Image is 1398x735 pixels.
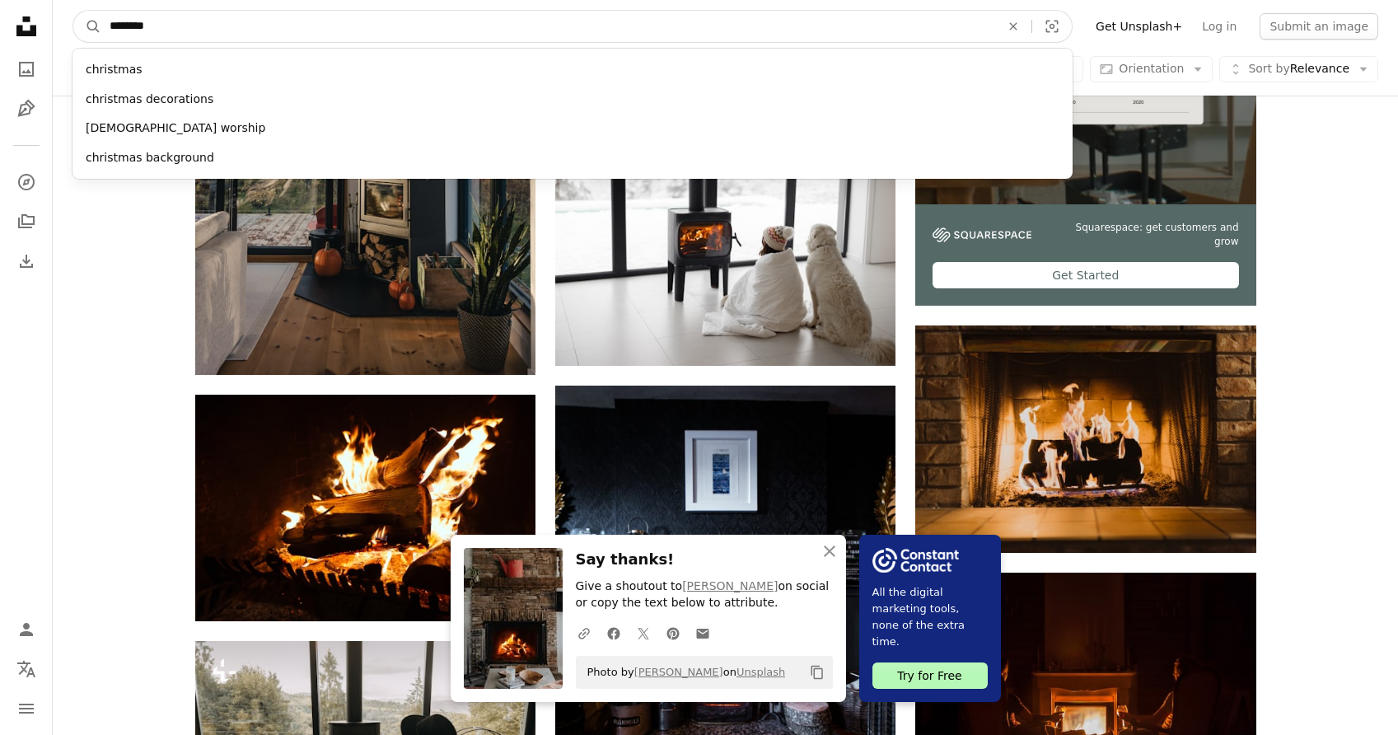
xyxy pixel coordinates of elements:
[1260,13,1378,40] button: Submit an image
[629,616,658,649] a: Share on Twitter
[10,245,43,278] a: Download History
[872,548,959,573] img: file-1754318165549-24bf788d5b37
[658,616,688,649] a: Share on Pinterest
[1086,13,1192,40] a: Get Unsplash+
[10,10,43,46] a: Home — Unsplash
[599,616,629,649] a: Share on Facebook
[736,666,785,678] a: Unsplash
[10,653,43,686] button: Language
[688,616,718,649] a: Share over email
[995,11,1031,42] button: Clear
[682,579,778,592] a: [PERSON_NAME]
[915,431,1255,446] a: fire wood on fireplace
[933,227,1031,242] img: file-1747939142011-51e5cc87e3c9
[915,678,1255,693] a: two people sitting in front of fireplace
[859,535,1001,702] a: All the digital marketing tools, none of the extra time.Try for Free
[1192,13,1246,40] a: Log in
[10,166,43,199] a: Explore
[1219,56,1378,82] button: Sort byRelevance
[1090,56,1213,82] button: Orientation
[576,578,833,611] p: Give a shoutout to on social or copy the text below to attribute.
[195,395,535,621] img: time-lapse photography of burning wood
[1248,62,1289,75] span: Sort by
[576,548,833,572] h3: Say thanks!
[10,92,43,125] a: Illustrations
[1119,62,1184,75] span: Orientation
[872,662,988,689] div: Try for Free
[10,692,43,725] button: Menu
[933,262,1238,288] div: Get Started
[72,143,1073,173] div: christmas background
[195,500,535,515] a: time-lapse photography of burning wood
[579,659,786,686] span: Photo by on
[72,10,1073,43] form: Find visuals sitewide
[555,245,895,260] a: Woman sitting with her dog by the fireplace at modern house on nature during winter time. Concept...
[803,658,831,686] button: Copy to clipboard
[1032,11,1072,42] button: Visual search
[1051,221,1238,249] span: Squarespace: get customers and grow
[872,584,988,650] span: All the digital marketing tools, none of the extra time.
[73,11,101,42] button: Search Unsplash
[10,613,43,646] a: Log in / Sign up
[72,114,1073,143] div: [DEMOGRAPHIC_DATA] worship
[1248,61,1349,77] span: Relevance
[72,55,1073,85] div: christmas
[555,139,895,366] img: Woman sitting with her dog by the fireplace at modern house on nature during winter time. Concept...
[10,53,43,86] a: Photos
[634,666,723,678] a: [PERSON_NAME]
[72,85,1073,115] div: christmas decorations
[915,325,1255,553] img: fire wood on fireplace
[10,205,43,238] a: Collections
